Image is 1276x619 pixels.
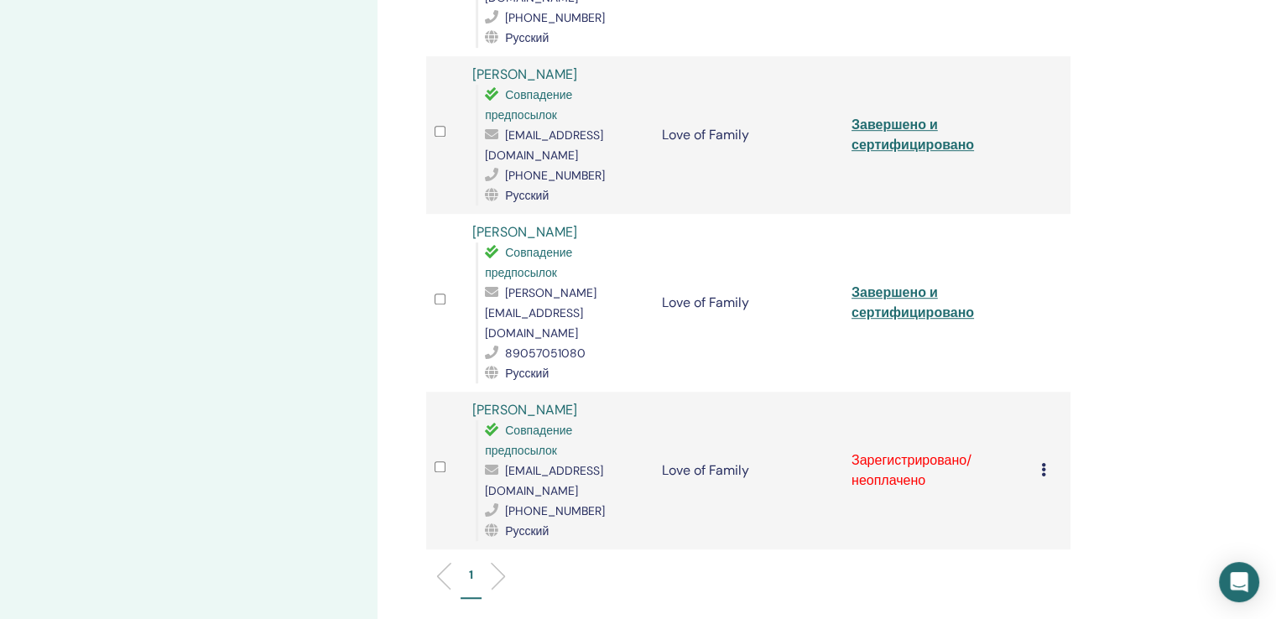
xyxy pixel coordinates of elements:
[1219,562,1259,602] div: Open Intercom Messenger
[654,56,843,214] td: Love of Family
[485,87,572,122] span: Совпадение предпосылок
[505,168,605,183] span: [PHONE_NUMBER]
[472,223,577,241] a: [PERSON_NAME]
[472,401,577,419] a: [PERSON_NAME]
[485,463,603,498] span: [EMAIL_ADDRESS][DOMAIN_NAME]
[852,116,974,153] a: Завершено и сертифицировано
[505,30,549,45] span: Русский
[469,566,473,584] p: 1
[485,423,572,458] span: Совпадение предпосылок
[505,523,549,538] span: Русский
[654,214,843,392] td: Love of Family
[472,65,577,83] a: [PERSON_NAME]
[505,503,605,518] span: [PHONE_NUMBER]
[654,392,843,549] td: Love of Family
[505,188,549,203] span: Русский
[852,283,974,321] a: Завершено и сертифицировано
[505,366,549,381] span: Русский
[505,346,586,361] span: 89057051080
[485,285,596,341] span: [PERSON_NAME][EMAIL_ADDRESS][DOMAIN_NAME]
[485,127,603,163] span: [EMAIL_ADDRESS][DOMAIN_NAME]
[505,10,605,25] span: [PHONE_NUMBER]
[485,245,572,280] span: Совпадение предпосылок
